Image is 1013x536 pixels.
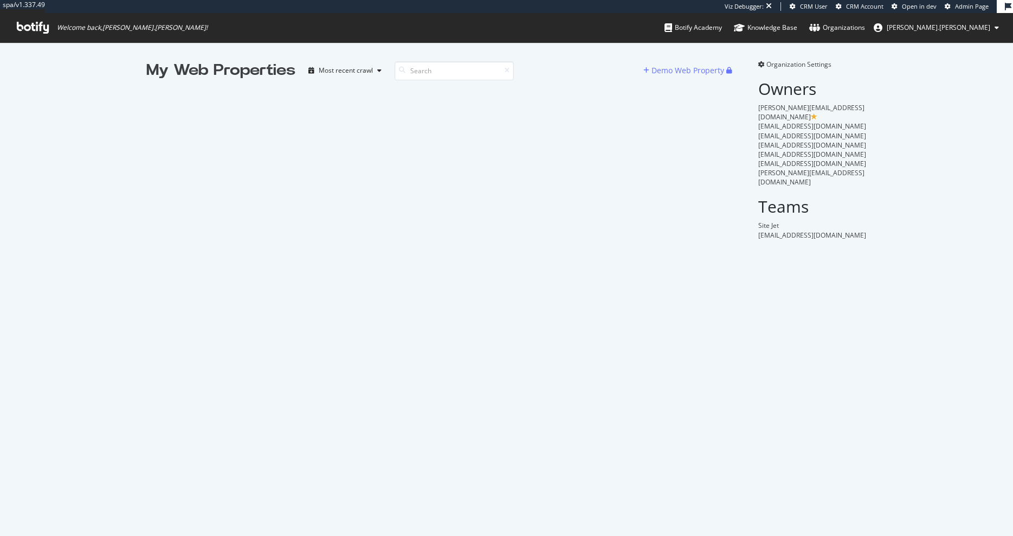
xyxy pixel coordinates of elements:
a: Demo Web Property [643,66,726,75]
a: CRM User [790,2,828,11]
a: Organizations [809,13,865,42]
span: Organization Settings [766,60,831,69]
h2: Teams [758,197,867,215]
a: Admin Page [945,2,989,11]
div: Site Jet [758,221,867,230]
a: Knowledge Base [734,13,797,42]
div: Most recent crawl [319,67,373,74]
div: Demo Web Property [651,65,724,76]
span: CRM User [800,2,828,10]
a: CRM Account [836,2,883,11]
a: Open in dev [892,2,937,11]
div: Organizations [809,22,865,33]
span: [EMAIL_ADDRESS][DOMAIN_NAME] [758,131,866,141]
button: Most recent crawl [304,62,386,79]
span: [EMAIL_ADDRESS][DOMAIN_NAME] [758,122,866,131]
div: My Web Properties [146,60,295,81]
a: Botify Academy [664,13,722,42]
span: Welcome back, [PERSON_NAME].[PERSON_NAME] ! [57,23,208,32]
div: Viz Debugger: [725,2,764,11]
span: Admin Page [955,2,989,10]
span: ryan.flanagan [887,23,990,32]
h2: Owners [758,80,867,98]
span: [PERSON_NAME][EMAIL_ADDRESS][DOMAIN_NAME] [758,168,864,187]
div: Botify Academy [664,22,722,33]
button: [PERSON_NAME].[PERSON_NAME] [865,19,1008,36]
span: [EMAIL_ADDRESS][DOMAIN_NAME] [758,159,866,168]
span: [EMAIL_ADDRESS][DOMAIN_NAME] [758,231,866,240]
span: Open in dev [902,2,937,10]
span: [EMAIL_ADDRESS][DOMAIN_NAME] [758,141,866,150]
button: Demo Web Property [643,62,726,79]
input: Search [395,61,514,80]
span: [PERSON_NAME][EMAIL_ADDRESS][DOMAIN_NAME] [758,103,864,122]
div: Knowledge Base [734,22,797,33]
span: CRM Account [846,2,883,10]
span: [EMAIL_ADDRESS][DOMAIN_NAME] [758,150,866,159]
